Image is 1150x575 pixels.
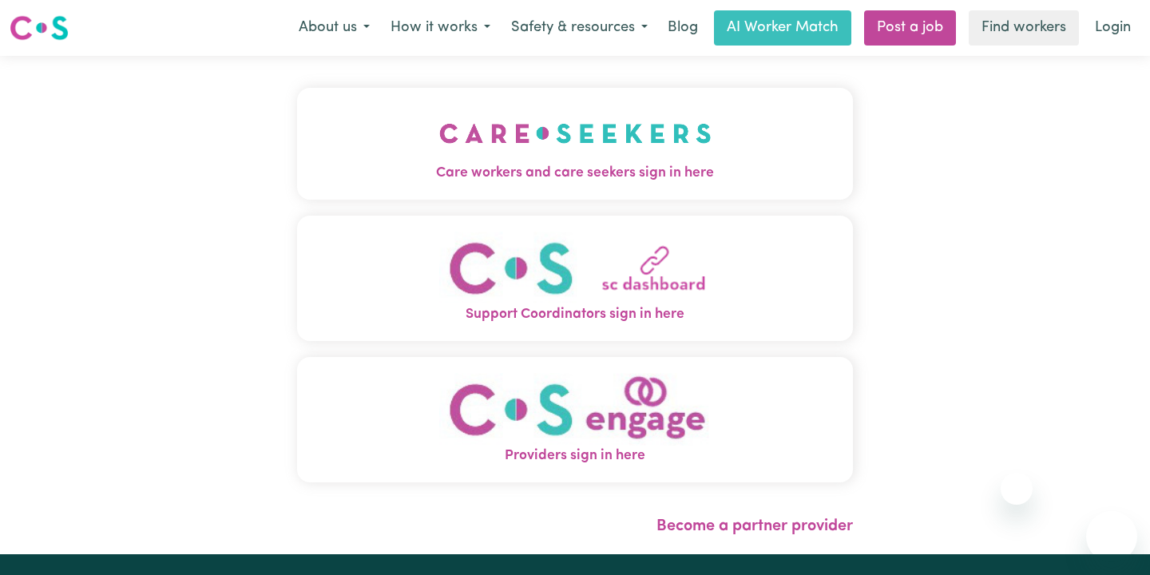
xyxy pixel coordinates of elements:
img: Careseekers logo [10,14,69,42]
a: Login [1085,10,1140,46]
span: Care workers and care seekers sign in here [297,163,853,184]
button: How it works [380,11,501,45]
span: Support Coordinators sign in here [297,304,853,325]
iframe: Close message [1001,473,1033,505]
a: Careseekers logo [10,10,69,46]
button: Care workers and care seekers sign in here [297,88,853,200]
a: AI Worker Match [714,10,851,46]
button: Safety & resources [501,11,658,45]
a: Blog [658,10,708,46]
iframe: Button to launch messaging window [1086,511,1137,562]
span: Providers sign in here [297,446,853,466]
a: Find workers [969,10,1079,46]
button: About us [288,11,380,45]
a: Post a job [864,10,956,46]
button: Support Coordinators sign in here [297,216,853,341]
button: Providers sign in here [297,357,853,482]
a: Become a partner provider [656,518,853,534]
